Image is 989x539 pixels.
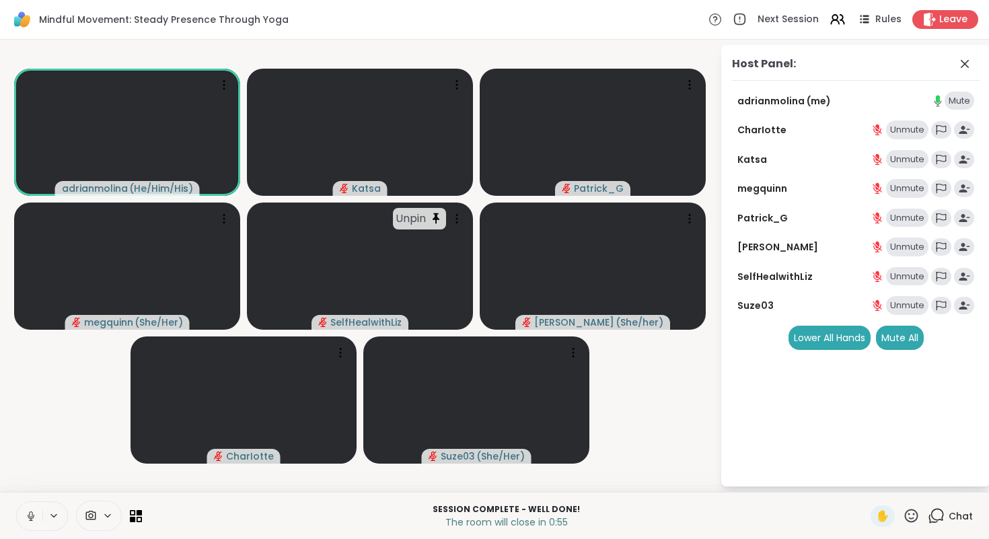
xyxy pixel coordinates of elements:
[84,316,133,329] span: megquinn
[737,123,786,137] a: CharIotte
[135,316,183,329] span: ( She/Her )
[129,182,193,195] span: ( He/Him/His )
[534,316,614,329] span: [PERSON_NAME]
[737,299,774,312] a: Suze03
[150,515,863,529] p: The room will close in 0:55
[340,184,349,193] span: audio-muted
[72,318,81,327] span: audio-muted
[886,267,928,286] div: Unmute
[318,318,328,327] span: audio-muted
[886,296,928,315] div: Unmute
[886,120,928,139] div: Unmute
[886,238,928,256] div: Unmute
[945,92,974,110] div: Mute
[789,326,871,350] div: Lower All Hands
[393,208,446,229] div: Unpin
[876,326,924,350] div: Mute All
[939,13,967,26] span: Leave
[522,318,532,327] span: audio-muted
[39,13,289,26] span: Mindful Movement: Steady Presence Through Yoga
[886,179,928,198] div: Unmute
[737,94,831,108] a: adrianmolina (me)
[574,182,624,195] span: Patrick_G
[758,13,819,26] span: Next Session
[150,503,863,515] p: Session Complete - well done!
[62,182,128,195] span: adrianmolina
[226,450,274,463] span: CharIotte
[737,270,813,283] a: SelfHealwithLiz
[737,240,818,254] a: [PERSON_NAME]
[562,184,571,193] span: audio-muted
[732,56,796,72] div: Host Panel:
[949,509,973,523] span: Chat
[737,182,787,195] a: megquinn
[352,182,381,195] span: Katsa
[737,211,788,225] a: Patrick_G
[476,450,525,463] span: ( She/Her )
[737,153,767,166] a: Katsa
[616,316,663,329] span: ( She/her )
[886,209,928,227] div: Unmute
[214,452,223,461] span: audio-muted
[886,150,928,169] div: Unmute
[441,450,475,463] span: Suze03
[11,8,34,31] img: ShareWell Logomark
[429,452,438,461] span: audio-muted
[876,508,889,524] span: ✋
[875,13,902,26] span: Rules
[330,316,402,329] span: SelfHealwithLiz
